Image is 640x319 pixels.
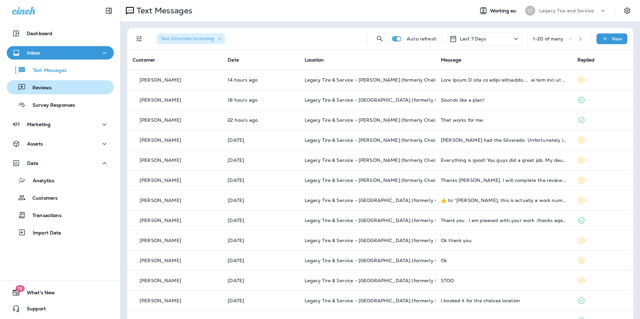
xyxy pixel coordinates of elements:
[140,298,181,303] p: [PERSON_NAME]
[133,32,146,45] button: Filters
[228,77,294,83] p: Oct 13, 2025 04:50 PM
[441,258,567,263] div: Ok
[26,230,61,236] p: Import Data
[305,77,466,83] span: Legacy Tire & Service - [PERSON_NAME] (formerly Chelsea Tire Pros)
[305,117,466,123] span: Legacy Tire & Service - [PERSON_NAME] (formerly Chelsea Tire Pros)
[140,238,181,243] p: [PERSON_NAME]
[27,50,40,56] p: Inbox
[228,278,294,283] p: Oct 9, 2025 04:06 PM
[373,32,387,45] button: Search Messages
[7,173,114,187] button: Analytics
[305,197,504,203] span: Legacy Tire & Service - [GEOGRAPHIC_DATA] (formerly Chalkville Auto & Tire Service)
[533,36,564,41] div: 1 - 20 of many
[305,137,466,143] span: Legacy Tire & Service - [PERSON_NAME] (formerly Chelsea Tire Pros)
[140,198,181,203] p: [PERSON_NAME]
[305,237,493,243] span: Legacy Tire & Service - [GEOGRAPHIC_DATA] (formerly Magic City Tire & Service)
[140,97,181,103] p: [PERSON_NAME]
[228,157,294,163] p: Oct 11, 2025 10:22 AM
[441,238,567,243] div: Ok thank you
[305,157,466,163] span: Legacy Tire & Service - [PERSON_NAME] (formerly Chelsea Tire Pros)
[305,257,504,263] span: Legacy Tire & Service - [GEOGRAPHIC_DATA] (formerly Chalkville Auto & Tire Service)
[26,213,62,219] p: Transactions
[7,137,114,150] button: Assets
[140,77,181,83] p: [PERSON_NAME]
[20,306,46,314] span: Support
[20,290,55,298] span: What's New
[305,298,493,304] span: Legacy Tire & Service - [GEOGRAPHIC_DATA] (formerly Magic City Tire & Service)
[305,177,466,183] span: Legacy Tire & Service - [PERSON_NAME] (formerly Chelsea Tire Pros)
[441,278,567,283] div: STOO
[441,298,567,303] div: I booked it for the chelsea location
[140,137,181,143] p: [PERSON_NAME]
[525,6,535,16] div: LT
[27,31,52,36] p: Dashboard
[27,141,43,146] p: Assets
[228,258,294,263] p: Oct 10, 2025 08:44 AM
[441,97,567,103] div: Sounds like a plan!
[7,118,114,131] button: Marketing
[7,286,114,299] button: 19What's New
[27,122,51,127] p: Marketing
[140,178,181,183] p: [PERSON_NAME]
[228,137,294,143] p: Oct 11, 2025 05:33 PM
[15,285,24,292] span: 19
[539,8,594,13] p: Legacy Tire and Service
[7,156,114,170] button: Data
[7,225,114,239] button: Import Data
[99,4,118,17] button: Collapse Sidebar
[621,5,633,17] button: Settings
[441,57,461,63] span: Message
[26,195,58,202] p: Customers
[441,218,567,223] div: Thank you , I am pleased with your work .thanks again .
[612,36,622,41] p: New
[305,217,504,223] span: Legacy Tire & Service - [GEOGRAPHIC_DATA] (formerly Chalkville Auto & Tire Service)
[140,157,181,163] p: [PERSON_NAME]
[134,6,192,16] p: Text Messages
[228,238,294,243] p: Oct 10, 2025 08:59 AM
[305,97,504,103] span: Legacy Tire & Service - [GEOGRAPHIC_DATA] (formerly Chalkville Auto & Tire Service)
[140,278,181,283] p: [PERSON_NAME]
[133,57,155,63] span: Customer
[7,63,114,77] button: Text Messages
[441,117,567,123] div: That works for me.
[140,218,181,223] p: [PERSON_NAME]
[460,36,486,41] p: Last 7 Days
[27,161,38,166] p: Data
[228,57,239,63] span: Date
[7,208,114,222] button: Transactions
[157,33,225,44] div: Text Direction:Incoming
[441,198,567,203] div: ​👍​ to “ Lee, this is actually a work number for a program we use for customer communication. My ...
[577,57,595,63] span: Replied
[161,35,214,41] span: Text Direction : Incoming
[140,117,181,123] p: [PERSON_NAME]
[140,258,181,263] p: [PERSON_NAME]
[441,77,567,83] div: Zach Think I have my facts straights.... if you like it go ahead and put it up on your site Legac...
[7,46,114,60] button: Inbox
[228,198,294,203] p: Oct 10, 2025 01:02 PM
[7,191,114,205] button: Customers
[7,302,114,315] button: Support
[26,68,67,74] p: Text Messages
[7,80,114,94] button: Reviews
[441,178,567,183] div: Thanks Zach. I will complete the review. Appreciate you guys taking care of my jeep.
[441,157,567,163] div: Everything is good! You guys did a great job. My daughter is very pleased with it.
[490,8,518,14] span: Working as:
[7,27,114,40] button: Dashboard
[407,36,436,41] p: Auto refresh
[305,278,493,284] span: Legacy Tire & Service - [GEOGRAPHIC_DATA] (formerly Magic City Tire & Service)
[26,102,75,109] p: Survey Responses
[26,178,54,184] p: Analytics
[228,218,294,223] p: Oct 10, 2025 10:27 AM
[441,137,567,143] div: Mike had the Silverado. Unfortunately it was totaled in front of Walgreens in December. Hello 280...
[7,98,114,112] button: Survey Responses
[26,85,52,91] p: Reviews
[228,298,294,303] p: Oct 9, 2025 01:40 PM
[228,178,294,183] p: Oct 10, 2025 10:07 PM
[228,117,294,123] p: Oct 13, 2025 08:46 AM
[305,57,324,63] span: Location
[228,97,294,103] p: Oct 13, 2025 01:38 PM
